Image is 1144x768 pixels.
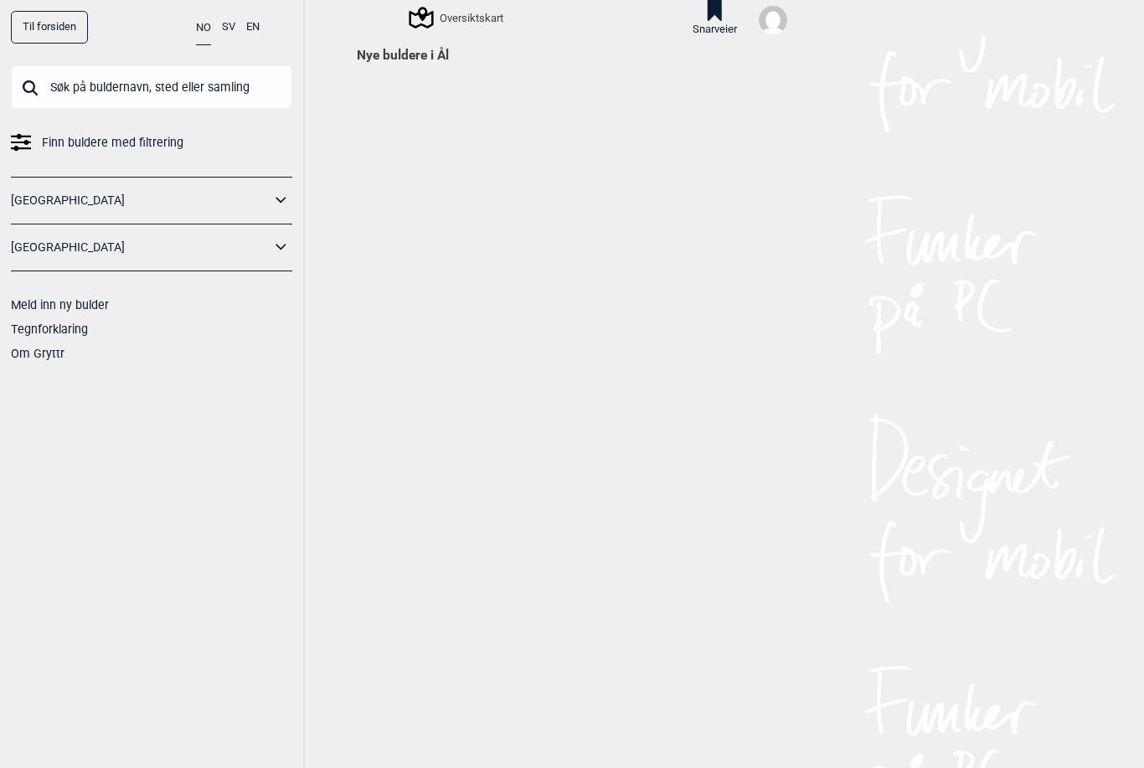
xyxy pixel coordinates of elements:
button: SV [222,11,235,44]
a: [GEOGRAPHIC_DATA] [11,235,271,260]
button: EN [246,11,260,44]
a: Om Gryttr [11,347,64,360]
a: Tegnforklaring [11,322,88,336]
a: Meld inn ny bulder [11,298,109,312]
img: User fallback1 [759,6,787,34]
a: Finn buldere med filtrering [11,131,292,155]
h1: Nye buldere i Ål [357,47,787,64]
input: Søk på buldernavn, sted eller samling [11,65,292,109]
a: Til forsiden [11,11,88,44]
button: NO [196,11,211,45]
span: Finn buldere med filtrering [42,131,183,155]
a: [GEOGRAPHIC_DATA] [11,188,271,213]
div: Oversiktskart [411,8,503,28]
